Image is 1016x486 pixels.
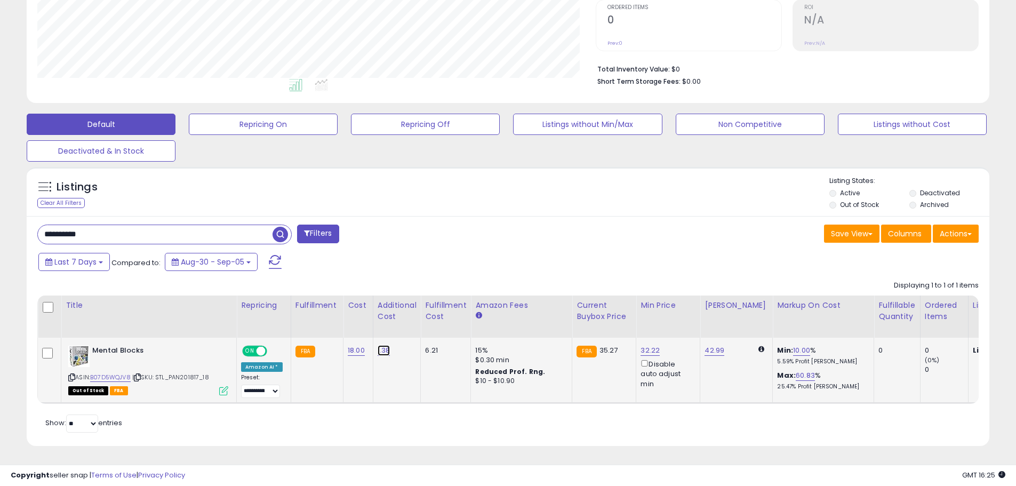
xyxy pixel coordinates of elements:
button: Aug-30 - Sep-05 [165,253,258,271]
b: Total Inventory Value: [597,65,670,74]
span: All listings that are currently out of stock and unavailable for purchase on Amazon [68,386,108,395]
div: $0.30 min [475,355,564,365]
h2: 0 [607,14,781,28]
div: $10 - $10.90 [475,377,564,386]
button: Actions [933,225,979,243]
img: 41Hwinp+4kL._SL40_.jpg [68,346,90,367]
div: [PERSON_NAME] [705,300,768,311]
a: Terms of Use [91,470,137,480]
div: Fulfillable Quantity [878,300,915,322]
div: Ordered Items [925,300,964,322]
small: Amazon Fees. [475,311,482,321]
div: seller snap | | [11,471,185,481]
div: Fulfillment Cost [425,300,466,322]
small: FBA [295,346,315,357]
a: B07D5WQJV8 [90,373,131,382]
b: Max: [777,370,796,380]
span: Columns [888,228,922,239]
span: 35.27 [599,345,618,355]
label: Archived [920,200,949,209]
a: Privacy Policy [138,470,185,480]
h2: N/A [804,14,978,28]
button: Deactivated & In Stock [27,140,175,162]
div: 15% [475,346,564,355]
div: Additional Cost [378,300,417,322]
span: Aug-30 - Sep-05 [181,257,244,267]
span: | SKU: STL_PAN201817_18 [132,373,209,381]
div: Repricing [241,300,286,311]
small: FBA [577,346,596,357]
div: 0 [925,346,968,355]
label: Out of Stock [840,200,879,209]
div: Amazon Fees [475,300,567,311]
div: Preset: [241,374,283,398]
p: Listing States: [829,176,989,186]
p: 25.47% Profit [PERSON_NAME] [777,383,866,391]
label: Deactivated [920,188,960,197]
span: $0.00 [682,76,701,86]
div: Disable auto adjust min [641,358,692,389]
div: Cost [348,300,369,311]
b: Mental Blocks [92,346,222,358]
div: Displaying 1 to 1 of 1 items [894,281,979,291]
div: 6.21 [425,346,462,355]
b: Reduced Prof. Rng. [475,367,545,376]
a: 42.99 [705,345,724,356]
small: Prev: N/A [804,40,825,46]
span: Last 7 Days [54,257,97,267]
button: Filters [297,225,339,243]
small: Prev: 0 [607,40,622,46]
div: % [777,346,866,365]
span: Show: entries [45,418,122,428]
b: Short Term Storage Fees: [597,77,681,86]
h5: Listings [57,180,98,195]
button: Save View [824,225,879,243]
div: % [777,371,866,391]
a: 18.00 [348,345,365,356]
button: Default [27,114,175,135]
button: Repricing Off [351,114,500,135]
a: 1.38 [378,345,390,356]
strong: Copyright [11,470,50,480]
a: 60.83 [796,370,815,381]
button: Listings without Min/Max [513,114,662,135]
button: Repricing On [189,114,338,135]
button: Non Competitive [676,114,825,135]
button: Last 7 Days [38,253,110,271]
p: 5.59% Profit [PERSON_NAME] [777,358,866,365]
span: FBA [110,386,128,395]
button: Listings without Cost [838,114,987,135]
div: Current Buybox Price [577,300,631,322]
span: Ordered Items [607,5,781,11]
th: The percentage added to the cost of goods (COGS) that forms the calculator for Min & Max prices. [773,296,874,338]
div: ASIN: [68,346,228,394]
span: Compared to: [111,258,161,268]
span: OFF [266,347,283,356]
div: Fulfillment [295,300,339,311]
div: Amazon AI * [241,362,283,372]
span: ON [243,347,257,356]
div: 0 [878,346,911,355]
div: 0 [925,365,968,375]
div: Clear All Filters [37,198,85,208]
li: $0 [597,62,971,75]
small: (0%) [925,356,940,364]
div: Markup on Cost [777,300,869,311]
b: Min: [777,345,793,355]
span: ROI [804,5,978,11]
div: Title [66,300,232,311]
label: Active [840,188,860,197]
a: 10.00 [793,345,810,356]
span: 2025-09-13 16:25 GMT [962,470,1005,480]
div: Min Price [641,300,695,311]
a: 32.22 [641,345,660,356]
button: Columns [881,225,931,243]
